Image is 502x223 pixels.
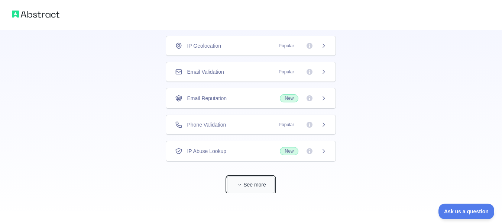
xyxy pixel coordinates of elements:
[187,95,227,102] span: Email Reputation
[187,68,224,76] span: Email Validation
[274,68,298,76] span: Popular
[280,94,298,102] span: New
[187,147,226,155] span: IP Abuse Lookup
[274,121,298,128] span: Popular
[227,176,275,193] button: See more
[12,9,59,19] img: Abstract logo
[187,121,226,128] span: Phone Validation
[187,42,221,50] span: IP Geolocation
[280,147,298,155] span: New
[274,42,298,50] span: Popular
[438,204,495,219] iframe: Toggle Customer Support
